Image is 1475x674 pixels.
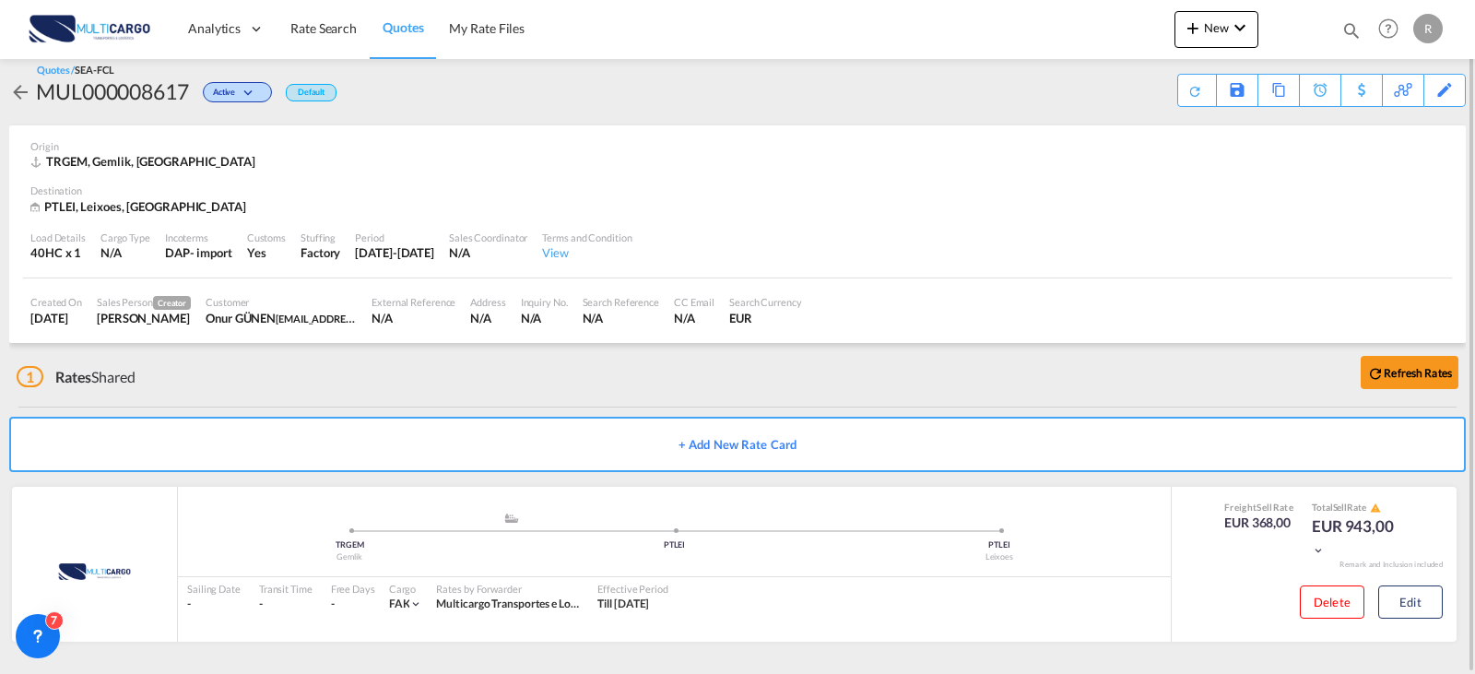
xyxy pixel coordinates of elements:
[165,244,190,261] div: DAP
[247,231,286,244] div: Customs
[46,154,255,169] span: TRGEM, Gemlik, [GEOGRAPHIC_DATA]
[75,64,113,76] span: SEA-FCL
[187,551,512,563] div: Gemlik
[729,310,802,326] div: EUR
[674,295,714,309] div: CC Email
[449,231,527,244] div: Sales Coordinator
[583,310,659,326] div: N/A
[153,296,191,310] span: Creator
[1312,515,1404,560] div: EUR 943,00
[165,231,232,244] div: Incoterms
[383,19,423,35] span: Quotes
[449,244,527,261] div: N/A
[1217,75,1257,106] div: Save As Template
[1373,13,1404,44] span: Help
[674,310,714,326] div: N/A
[301,244,340,261] div: Factory Stuffing
[9,77,36,106] div: icon-arrow-left
[30,310,82,326] div: 29 Sep 2025
[30,231,86,244] div: Load Details
[1326,560,1457,570] div: Remark and Inclusion included
[1341,20,1362,41] md-icon: icon-magnify
[389,597,410,610] span: FAK
[17,367,136,387] div: Shared
[189,77,277,106] div: Change Status Here
[331,597,335,612] div: -
[247,244,286,261] div: Yes
[1370,503,1381,514] md-icon: icon-alert
[190,244,232,261] div: - import
[1333,502,1348,513] span: Sell
[597,582,667,596] div: Effective Period
[542,231,631,244] div: Terms and Condition
[30,244,86,261] div: 40HC x 1
[203,82,272,102] div: Change Status Here
[331,582,375,596] div: Free Days
[30,183,1445,197] div: Destination
[1224,501,1293,514] div: Freight Rate
[55,368,92,385] span: Rates
[389,582,423,596] div: Cargo
[837,539,1162,551] div: PTLEI
[1368,502,1381,515] button: icon-alert
[470,310,505,326] div: N/A
[9,81,31,103] md-icon: icon-arrow-left
[1182,17,1204,39] md-icon: icon-plus 400-fg
[240,89,262,99] md-icon: icon-chevron-down
[449,20,525,36] span: My Rate Files
[1312,544,1325,557] md-icon: icon-chevron-down
[97,295,191,310] div: Sales Person
[1312,501,1404,515] div: Total Rate
[206,295,357,309] div: Customer
[17,366,43,387] span: 1
[187,539,512,551] div: TRGEM
[28,8,152,50] img: 82db67801a5411eeacfdbd8acfa81e61.png
[1229,17,1251,39] md-icon: icon-chevron-down
[1378,585,1443,619] button: Edit
[1361,356,1458,389] button: icon-refreshRefresh Rates
[1413,14,1443,43] div: R
[301,231,340,244] div: Stuffing
[30,295,82,309] div: Created On
[837,551,1162,563] div: Leixoes
[729,295,802,309] div: Search Currency
[583,295,659,309] div: Search Reference
[372,295,455,309] div: External Reference
[372,310,455,326] div: N/A
[286,84,336,101] div: Default
[1187,75,1207,99] div: Quote PDF is not available at this time
[213,87,240,104] span: Active
[1367,365,1384,382] md-icon: icon-refresh
[521,310,568,326] div: N/A
[1300,585,1364,619] button: Delete
[1224,514,1293,532] div: EUR 368,00
[206,310,357,326] div: Onur GÜNEN
[37,63,114,77] div: Quotes /SEA-FCL
[100,244,150,261] div: N/A
[436,597,579,612] div: Multicargo Transportes e Logistica
[30,198,251,216] div: PTLEI, Leixoes, Europe
[1187,83,1203,99] md-icon: icon-refresh
[36,77,189,106] div: MUL000008617
[34,549,156,595] img: MultiCargo
[259,582,313,596] div: Transit Time
[501,514,523,523] md-icon: assets/icons/custom/ship-fill.svg
[1384,366,1452,380] b: Refresh Rates
[436,597,601,610] span: Multicargo Transportes e Logistica
[1341,20,1362,48] div: icon-magnify
[276,311,439,325] span: [EMAIL_ADDRESS][DOMAIN_NAME]
[355,244,434,261] div: 11 Sep 2026
[290,20,357,36] span: Rate Search
[187,597,241,612] div: -
[436,582,579,596] div: Rates by Forwarder
[512,539,836,551] div: PTLEI
[100,231,150,244] div: Cargo Type
[187,582,241,596] div: Sailing Date
[355,231,434,244] div: Period
[597,597,649,612] div: Till 12 Oct 2025
[97,310,191,326] div: Ricardo Santos
[188,19,241,38] span: Analytics
[1373,13,1413,46] div: Help
[409,597,422,610] md-icon: icon-chevron-down
[259,597,313,612] div: -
